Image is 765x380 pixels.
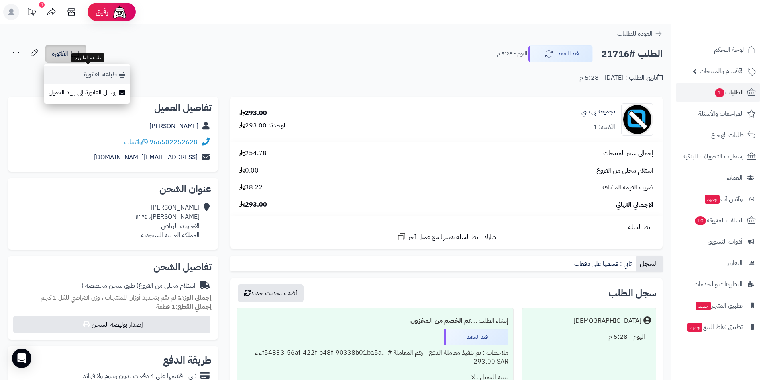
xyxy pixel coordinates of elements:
[124,137,148,147] a: واتساب
[695,216,706,225] span: 10
[397,232,496,242] a: شارك رابط السلة نفسها مع عميل آخر
[704,193,743,205] span: وآتس آب
[676,104,760,123] a: المراجعات والأسئلة
[676,83,760,102] a: الطلبات1
[622,103,653,136] img: no_image-90x90.png
[39,2,45,8] div: 1
[676,147,760,166] a: إشعارات التحويلات البنكية
[593,123,615,132] div: الكمية: 1
[242,313,508,329] div: إنشاء الطلب ....
[149,121,198,131] a: [PERSON_NAME]
[82,281,196,290] div: استلام محلي من الفروع
[163,355,212,365] h2: طريقة الدفع
[233,223,659,232] div: رابط السلة
[676,275,760,294] a: التطبيقات والخدمات
[527,329,651,345] div: اليوم - 5:28 م
[694,215,744,226] span: السلات المتروكة
[727,172,743,183] span: العملاء
[239,200,267,210] span: 293.00
[14,103,212,113] h2: تفاصيل العميل
[705,195,720,204] span: جديد
[711,129,744,141] span: طلبات الإرجاع
[444,329,508,345] div: قيد التنفيذ
[571,256,636,272] a: تابي : قسمها على دفعات
[156,302,212,312] small: 1 قطعة
[408,233,496,242] span: شارك رابط السلة نفسها مع عميل آخر
[608,288,656,298] h3: سجل الطلب
[149,137,198,147] a: 966502252628
[715,88,724,97] span: 1
[676,168,760,187] a: العملاء
[135,203,200,240] div: [PERSON_NAME] [PERSON_NAME]، ١٢٣٤ الاجاويد، الرياض المملكة العربية السعودية
[242,345,508,370] div: ملاحظات : تم تنفيذ معاملة الدفع - رقم المعاملة #22f54833-56af-422f-b48f-90338b01ba5a. - 293.00 SAR
[714,44,744,55] span: لوحة التحكم
[44,66,130,84] a: طباعة الفاتورة
[676,40,760,60] a: لوحة التحكم
[44,84,130,102] a: إرسال الفاتورة إلى بريد العميل
[581,107,615,116] a: تجميعة بي سي
[175,302,212,312] strong: إجمالي القطع:
[603,149,653,158] span: إجمالي سعر المنتجات
[696,302,711,310] span: جديد
[617,29,663,39] a: العودة للطلبات
[636,256,663,272] a: السجل
[239,149,267,158] span: 254.78
[579,73,663,82] div: تاريخ الطلب : [DATE] - 5:28 م
[676,296,760,315] a: تطبيق المتجرجديد
[616,200,653,210] span: الإجمالي النهائي
[239,109,267,118] div: 293.00
[71,53,104,62] div: طباعة الفاتورة
[676,125,760,145] a: طلبات الإرجاع
[700,66,744,77] span: الأقسام والمنتجات
[676,211,760,230] a: السلات المتروكة10
[94,152,198,162] a: [EMAIL_ADDRESS][DOMAIN_NAME]
[714,87,744,98] span: الطلبات
[178,293,212,302] strong: إجمالي الوزن:
[676,189,760,209] a: وآتس آبجديد
[708,236,743,247] span: أدوات التسويق
[238,284,304,302] button: أضف تحديث جديد
[687,323,702,332] span: جديد
[14,184,212,194] h2: عنوان الشحن
[698,108,744,119] span: المراجعات والأسئلة
[13,316,210,333] button: إصدار بوليصة الشحن
[727,257,743,269] span: التقارير
[112,4,128,20] img: ai-face.png
[410,316,471,326] b: تم الخصم من المخزون
[602,183,653,192] span: ضريبة القيمة المضافة
[21,4,41,22] a: تحديثات المنصة
[695,300,743,311] span: تطبيق المتجر
[596,166,653,175] span: استلام محلي من الفروع
[12,349,31,368] div: Open Intercom Messenger
[617,29,653,39] span: العودة للطلبات
[676,317,760,337] a: تطبيق نقاط البيعجديد
[45,45,86,63] a: الفاتورة
[676,253,760,273] a: التقارير
[687,321,743,333] span: تطبيق نقاط البيع
[683,151,744,162] span: إشعارات التحويلات البنكية
[239,121,287,130] div: الوحدة: 293.00
[239,183,263,192] span: 38.22
[52,49,68,59] span: الفاتورة
[239,166,259,175] span: 0.00
[601,46,663,62] h2: الطلب #21716
[528,45,593,62] button: قيد التنفيذ
[82,281,139,290] span: ( طرق شحن مخصصة )
[573,316,641,326] div: [DEMOGRAPHIC_DATA]
[14,262,212,272] h2: تفاصيل الشحن
[710,22,757,39] img: logo-2.png
[96,7,108,17] span: رفيق
[497,50,527,58] small: اليوم - 5:28 م
[694,279,743,290] span: التطبيقات والخدمات
[676,232,760,251] a: أدوات التسويق
[41,293,176,302] span: لم تقم بتحديد أوزان للمنتجات ، وزن افتراضي للكل 1 كجم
